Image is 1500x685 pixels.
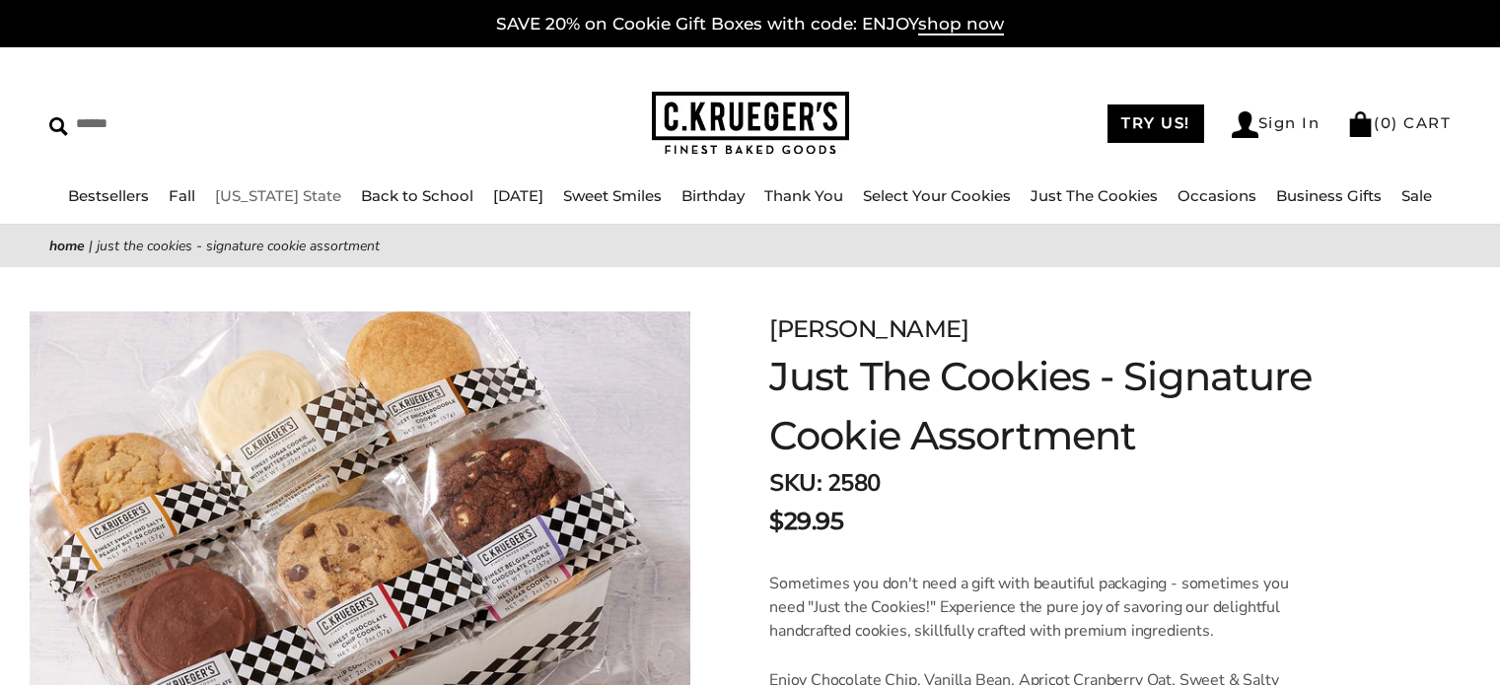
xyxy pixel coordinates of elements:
[1401,186,1432,205] a: Sale
[169,186,195,205] a: Fall
[764,186,843,205] a: Thank You
[769,467,821,499] strong: SKU:
[496,14,1004,35] a: SAVE 20% on Cookie Gift Boxes with code: ENJOYshop now
[49,237,85,255] a: Home
[1107,104,1204,143] a: TRY US!
[863,186,1011,205] a: Select Your Cookies
[215,186,341,205] a: [US_STATE] State
[769,572,1309,643] p: Sometimes you don't need a gift with beautiful packaging - sometimes you need "Just the Cookies!"...
[97,237,380,255] span: Just The Cookies - Signature Cookie Assortment
[361,186,473,205] a: Back to School
[769,504,843,539] span: $29.95
[769,311,1398,347] div: [PERSON_NAME]
[1381,113,1393,132] span: 0
[1232,111,1258,138] img: Account
[1232,111,1321,138] a: Sign In
[769,347,1398,465] h1: Just The Cookies - Signature Cookie Assortment
[49,117,68,136] img: Search
[89,237,93,255] span: |
[918,14,1004,35] span: shop now
[68,186,149,205] a: Bestsellers
[493,186,543,205] a: [DATE]
[652,92,849,156] img: C.KRUEGER'S
[1178,186,1256,205] a: Occasions
[1347,113,1451,132] a: (0) CART
[49,108,382,139] input: Search
[827,467,881,499] span: 2580
[563,186,662,205] a: Sweet Smiles
[1347,111,1374,137] img: Bag
[49,235,1451,257] nav: breadcrumbs
[1031,186,1158,205] a: Just The Cookies
[681,186,745,205] a: Birthday
[1276,186,1382,205] a: Business Gifts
